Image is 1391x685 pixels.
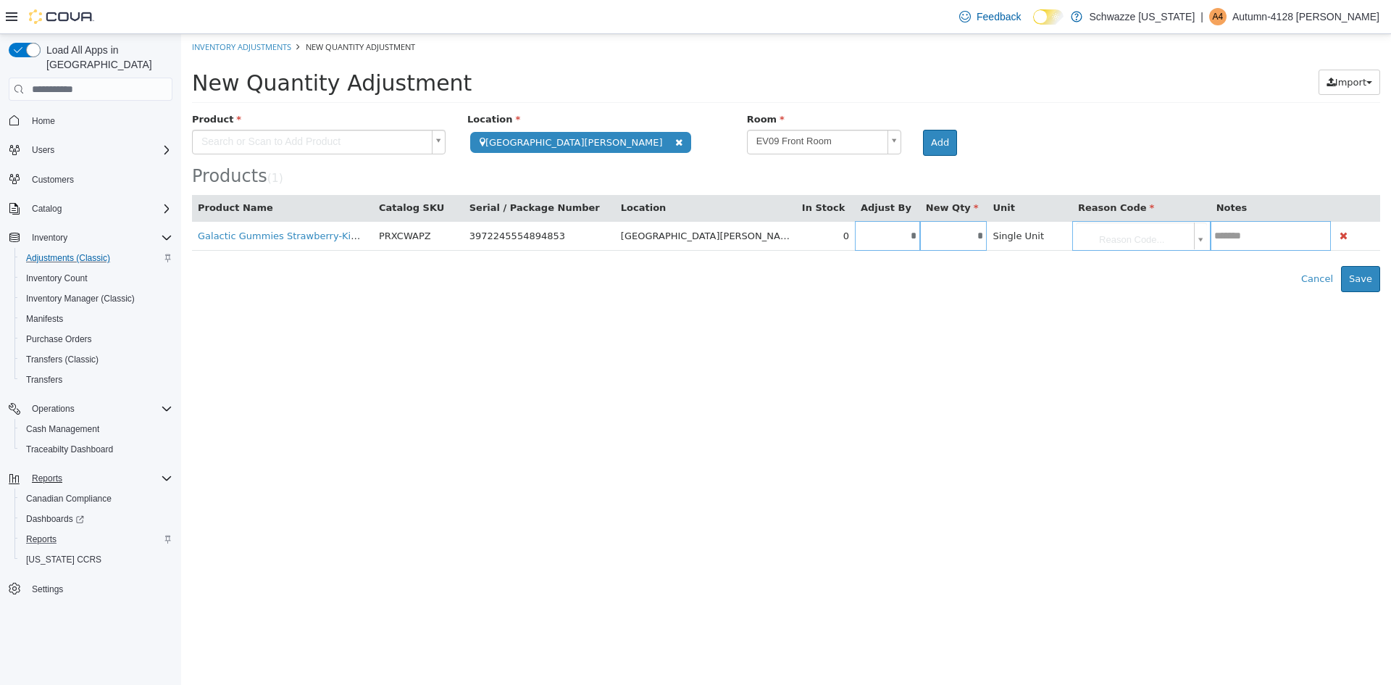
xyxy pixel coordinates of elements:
[440,196,709,207] span: [GEOGRAPHIC_DATA][PERSON_NAME] (EV09 Front Room)
[17,196,233,207] a: Galactic Gummies Strawberry-Kiwi (S) 100mg
[26,293,135,304] span: Inventory Manager (Classic)
[3,169,178,190] button: Customers
[3,228,178,248] button: Inventory
[26,200,67,217] button: Catalog
[14,509,178,529] a: Dashboards
[680,167,733,181] button: Adjust By
[1156,194,1169,210] button: Delete Product
[32,144,54,156] span: Users
[26,200,172,217] span: Catalog
[20,351,172,368] span: Transfers (Classic)
[20,310,69,328] a: Manifests
[20,551,172,568] span: Washington CCRS
[440,167,488,181] button: Location
[11,96,264,120] a: Search or Scan to Add Product
[26,400,172,418] span: Operations
[1213,8,1224,25] span: A4
[567,96,701,119] span: EV09 Front Room
[11,36,291,62] span: New Quantity Adjustment
[32,203,62,215] span: Catalog
[26,554,101,565] span: [US_STATE] CCRS
[26,141,60,159] button: Users
[26,252,110,264] span: Adjustments (Classic)
[895,188,1026,216] a: Reason Code...
[20,371,68,389] a: Transfers
[20,420,172,438] span: Cash Management
[14,489,178,509] button: Canadian Compliance
[566,80,603,91] span: Room
[11,80,60,91] span: Product
[9,104,172,637] nav: Complex example
[11,132,86,152] span: Products
[32,473,62,484] span: Reports
[11,7,110,18] a: Inventory Adjustments
[745,168,798,179] span: New Qty
[615,187,674,217] td: 0
[26,374,62,386] span: Transfers
[26,580,172,598] span: Settings
[26,171,80,188] a: Customers
[1160,232,1199,258] button: Save
[14,349,178,370] button: Transfers (Classic)
[286,80,339,91] span: Location
[811,196,863,207] span: Single Unit
[20,490,172,507] span: Canadian Compliance
[3,199,178,219] button: Catalog
[1154,43,1185,54] span: Import
[3,578,178,599] button: Settings
[14,329,178,349] button: Purchase Orders
[20,290,172,307] span: Inventory Manager (Classic)
[14,419,178,439] button: Cash Management
[17,167,95,181] button: Product Name
[566,96,720,120] a: EV09 Front Room
[288,167,422,181] button: Serial / Package Number
[26,513,84,525] span: Dashboards
[26,581,69,598] a: Settings
[621,167,667,181] button: In Stock
[26,229,73,246] button: Inventory
[86,138,102,151] small: ( )
[14,309,178,329] button: Manifests
[20,290,141,307] a: Inventory Manager (Classic)
[20,490,117,507] a: Canadian Compliance
[20,441,172,458] span: Traceabilty Dashboard
[20,331,98,348] a: Purchase Orders
[32,584,63,595] span: Settings
[26,470,68,487] button: Reports
[20,351,104,368] a: Transfers (Classic)
[1090,8,1195,25] p: Schwazze [US_STATE]
[283,187,434,217] td: 3972245554894853
[32,174,74,186] span: Customers
[14,549,178,570] button: [US_STATE] CCRS
[20,531,62,548] a: Reports
[26,444,113,455] span: Traceabilty Dashboard
[20,270,172,287] span: Inventory Count
[20,510,90,528] a: Dashboards
[26,354,99,365] span: Transfers (Classic)
[26,313,63,325] span: Manifests
[20,331,172,348] span: Purchase Orders
[26,141,172,159] span: Users
[26,170,172,188] span: Customers
[12,96,245,120] span: Search or Scan to Add Product
[1209,8,1227,25] div: Autumn-4128 Mares
[1112,232,1160,258] button: Cancel
[742,96,776,122] button: Add
[20,371,172,389] span: Transfers
[14,529,178,549] button: Reports
[14,248,178,268] button: Adjustments (Classic)
[289,98,510,119] span: [GEOGRAPHIC_DATA][PERSON_NAME]
[3,140,178,160] button: Users
[41,43,172,72] span: Load All Apps in [GEOGRAPHIC_DATA]
[20,510,172,528] span: Dashboards
[26,273,88,284] span: Inventory Count
[32,232,67,244] span: Inventory
[3,399,178,419] button: Operations
[20,310,172,328] span: Manifests
[20,270,93,287] a: Inventory Count
[26,111,172,129] span: Home
[14,268,178,288] button: Inventory Count
[26,112,61,130] a: Home
[1035,167,1069,181] button: Notes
